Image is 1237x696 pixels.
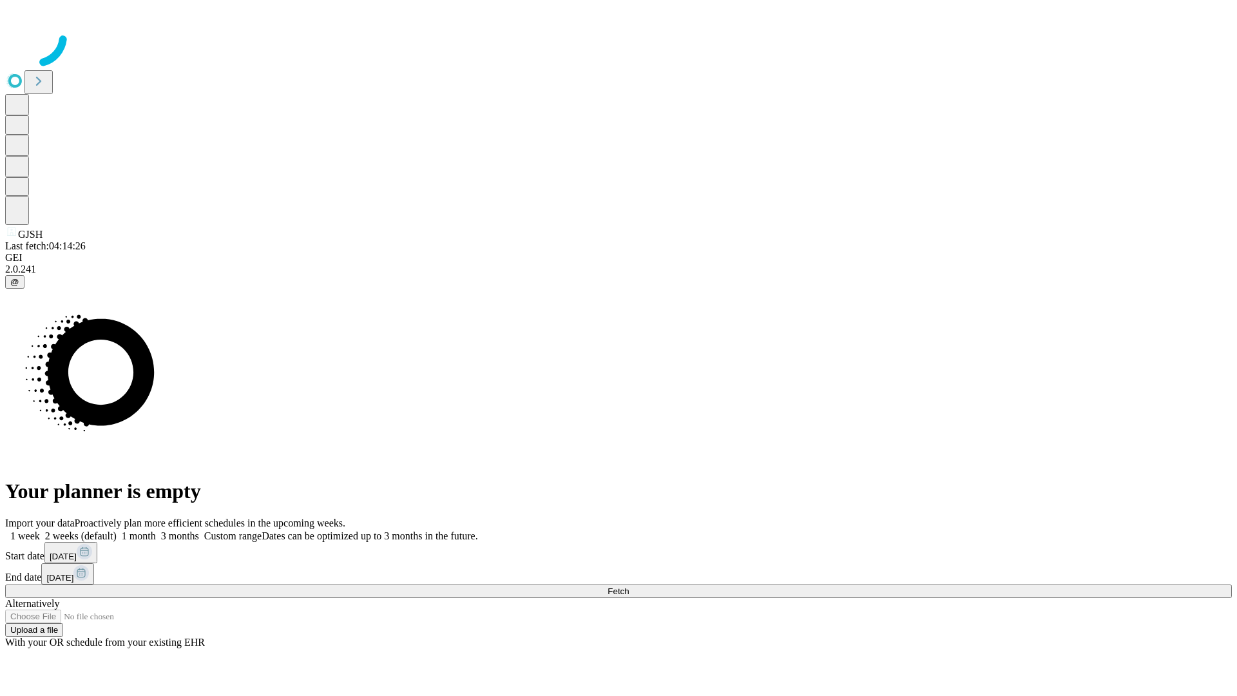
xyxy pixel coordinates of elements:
[204,530,262,541] span: Custom range
[5,637,205,648] span: With your OR schedule from your existing EHR
[5,598,59,609] span: Alternatively
[10,277,19,287] span: @
[608,586,629,596] span: Fetch
[46,573,73,583] span: [DATE]
[10,530,40,541] span: 1 week
[50,552,77,561] span: [DATE]
[5,240,86,251] span: Last fetch: 04:14:26
[5,623,63,637] button: Upload a file
[5,275,24,289] button: @
[5,585,1232,598] button: Fetch
[5,517,75,528] span: Import your data
[262,530,477,541] span: Dates can be optimized up to 3 months in the future.
[5,479,1232,503] h1: Your planner is empty
[45,530,117,541] span: 2 weeks (default)
[5,563,1232,585] div: End date
[44,542,97,563] button: [DATE]
[18,229,43,240] span: GJSH
[122,530,156,541] span: 1 month
[75,517,345,528] span: Proactively plan more efficient schedules in the upcoming weeks.
[5,264,1232,275] div: 2.0.241
[161,530,199,541] span: 3 months
[5,252,1232,264] div: GEI
[41,563,94,585] button: [DATE]
[5,542,1232,563] div: Start date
